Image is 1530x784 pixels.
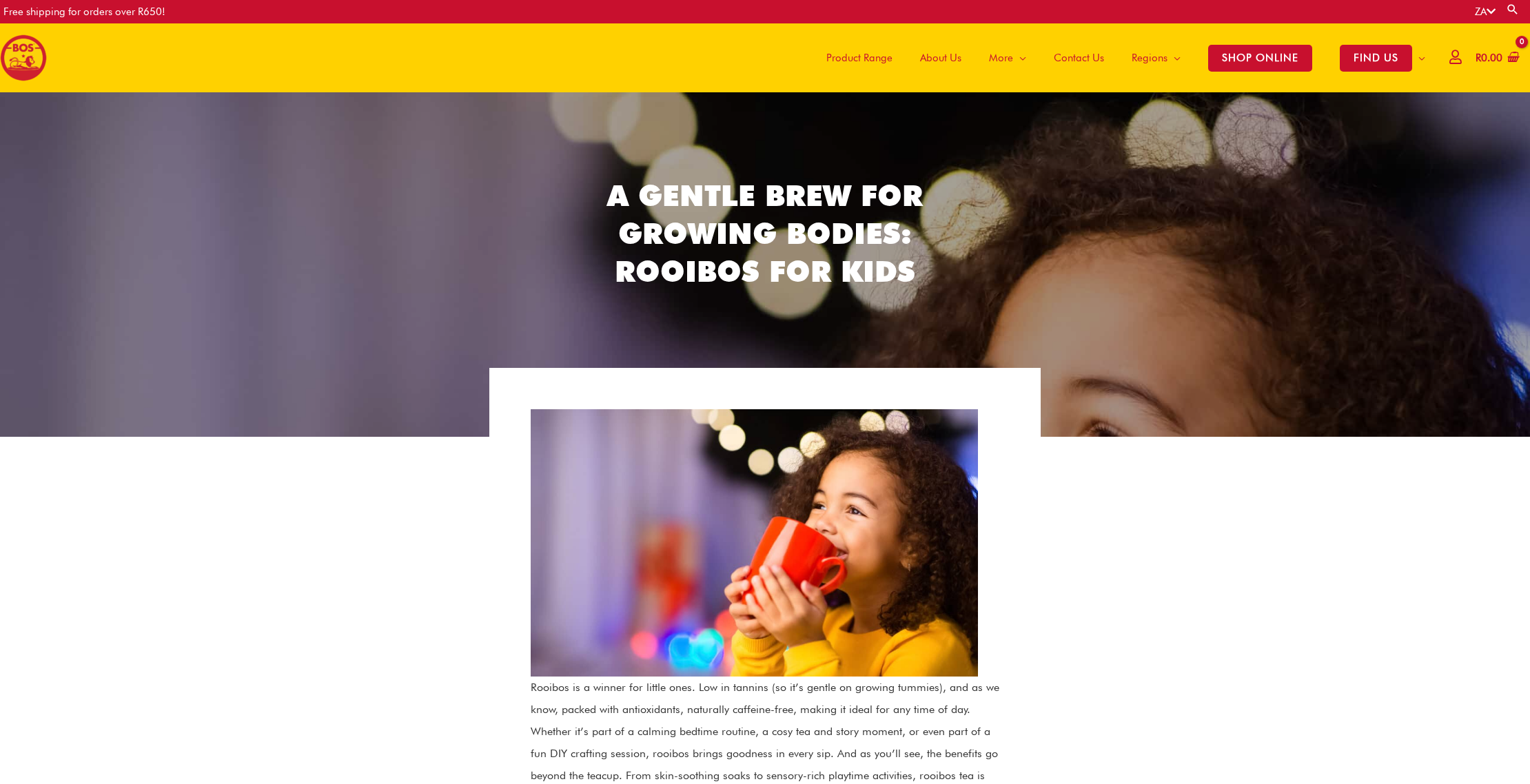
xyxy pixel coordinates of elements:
[1506,3,1520,16] a: Search button
[802,23,1439,92] nav: Site Navigation
[531,409,978,677] img: cute little girl with cup of rooibos
[1054,37,1104,79] span: Contact Us
[920,37,961,79] span: About Us
[1208,45,1312,72] span: SHOP ONLINE
[1476,52,1502,64] bdi: 0.00
[975,23,1040,92] a: More
[1194,23,1326,92] a: SHOP ONLINE
[826,37,892,79] span: Product Range
[989,37,1013,79] span: More
[1118,23,1194,92] a: Regions
[1040,23,1118,92] a: Contact Us
[1475,6,1496,18] a: ZA
[1476,52,1481,64] span: R
[1132,37,1167,79] span: Regions
[1340,45,1412,72] span: FIND US
[565,177,965,290] h2: A Gentle Brew for Growing Bodies: Rooibos for Kids
[813,23,906,92] a: Product Range
[1473,43,1520,74] a: View Shopping Cart, empty
[906,23,975,92] a: About Us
